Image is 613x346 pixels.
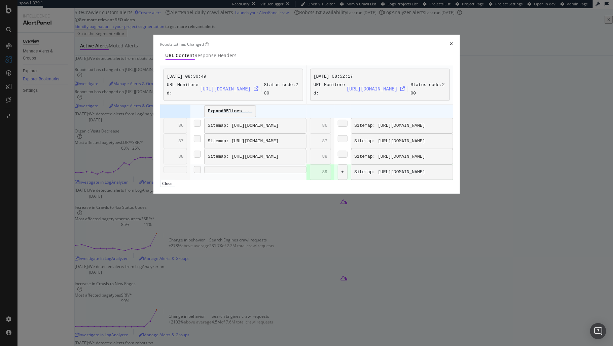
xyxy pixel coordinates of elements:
[314,72,446,81] div: [DATE] 08:52:17
[347,86,405,92] div: [URL][DOMAIN_NAME]
[204,133,306,149] pre: Sitemap: [URL][DOMAIN_NAME]
[163,181,173,186] div: Close
[338,164,348,180] pre: +
[160,41,209,47] div: Robots.txt has Changed
[351,118,453,133] pre: Sitemap: [URL][DOMAIN_NAME]
[166,52,195,59] div: URL Content
[153,35,460,194] div: modal
[351,164,453,180] pre: Sitemap: [URL][DOMAIN_NAME]
[590,323,606,339] div: Open Intercom Messenger
[164,149,187,164] pre: 88
[347,84,405,94] button: [URL][DOMAIN_NAME]
[204,105,256,117] pre: Expand 85 lines ...
[200,84,258,94] button: [URL][DOMAIN_NAME]
[310,118,331,133] pre: 86
[167,81,299,98] div: URL Monitored: Status code: 200
[167,72,299,81] div: [DATE] 08:30:49
[351,133,453,149] pre: Sitemap: [URL][DOMAIN_NAME]
[200,87,258,92] a: [URL][DOMAIN_NAME]
[310,149,331,164] pre: 88
[160,180,175,187] button: Close
[164,133,187,149] pre: 87
[204,149,306,164] pre: Sitemap: [URL][DOMAIN_NAME]
[347,87,405,92] a: [URL][DOMAIN_NAME]
[310,164,331,180] pre: 89
[310,133,331,149] pre: 87
[314,81,446,98] div: URL Monitored: Status code: 200
[164,118,187,133] pre: 86
[351,149,453,164] pre: Sitemap: [URL][DOMAIN_NAME]
[450,41,453,47] div: times
[204,118,306,133] pre: Sitemap: [URL][DOMAIN_NAME]
[195,52,237,59] div: Response Headers
[200,86,258,92] div: [URL][DOMAIN_NAME]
